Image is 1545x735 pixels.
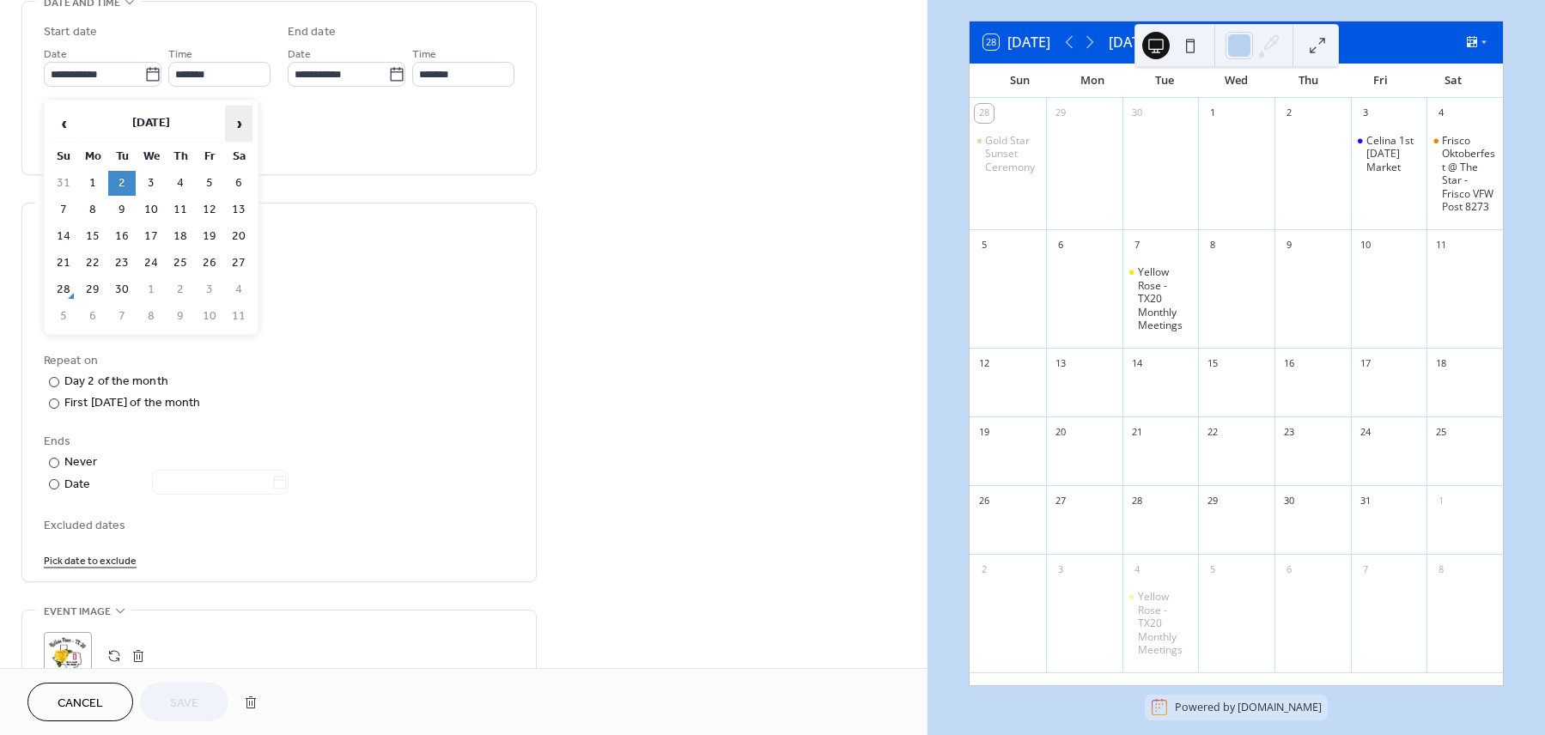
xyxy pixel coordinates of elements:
[1055,64,1128,98] div: Mon
[288,23,336,41] div: End date
[1203,422,1222,441] div: 22
[196,224,223,249] td: 19
[108,277,136,302] td: 30
[1356,235,1375,254] div: 10
[975,104,994,123] div: 28
[108,251,136,276] td: 23
[58,695,103,713] span: Cancel
[1203,354,1222,373] div: 15
[1280,491,1299,510] div: 30
[44,23,97,41] div: Start date
[108,224,136,249] td: 16
[79,144,106,169] th: Mo
[1128,560,1147,579] div: 4
[1128,354,1147,373] div: 14
[167,277,194,302] td: 2
[137,144,165,169] th: We
[27,683,133,721] button: Cancel
[1280,560,1299,579] div: 6
[1280,354,1299,373] div: 16
[79,171,106,196] td: 1
[975,491,994,510] div: 26
[44,603,111,621] span: Event image
[1051,560,1070,579] div: 3
[1175,700,1322,714] div: Powered by
[983,64,1055,98] div: Sun
[225,251,252,276] td: 27
[1280,422,1299,441] div: 23
[1356,354,1375,373] div: 17
[225,277,252,302] td: 4
[64,475,289,495] div: Date
[975,422,994,441] div: 19
[1280,104,1299,123] div: 2
[1432,491,1451,510] div: 1
[44,352,511,370] div: Repeat on
[226,106,252,141] span: ›
[1432,560,1451,579] div: 8
[1122,265,1199,332] div: Yellow Rose - TX20 Monthly Meetings
[50,277,77,302] td: 28
[1128,422,1147,441] div: 21
[970,134,1046,174] div: Gold Star Sunset Ceremony
[1203,104,1222,123] div: 1
[975,560,994,579] div: 2
[137,197,165,222] td: 10
[196,304,223,329] td: 10
[79,197,106,222] td: 8
[1203,560,1222,579] div: 5
[225,197,252,222] td: 13
[1238,700,1322,714] a: [DOMAIN_NAME]
[1351,134,1427,174] div: Celina 1st Friday Market
[1432,235,1451,254] div: 11
[50,304,77,329] td: 5
[975,235,994,254] div: 5
[196,277,223,302] td: 3
[412,46,436,64] span: Time
[108,304,136,329] td: 7
[196,171,223,196] td: 5
[79,277,106,302] td: 29
[79,304,106,329] td: 6
[51,106,76,141] span: ‹
[44,552,137,570] span: Pick date to exclude
[167,251,194,276] td: 25
[1273,64,1345,98] div: Thu
[79,251,106,276] td: 22
[64,453,98,471] div: Never
[1109,32,1152,52] div: [DATE]
[196,251,223,276] td: 26
[225,304,252,329] td: 11
[1203,491,1222,510] div: 29
[44,46,67,64] span: Date
[1128,491,1147,510] div: 28
[1138,265,1192,332] div: Yellow Rose - TX20 Monthly Meetings
[50,171,77,196] td: 31
[1417,64,1489,98] div: Sat
[137,171,165,196] td: 3
[1432,354,1451,373] div: 18
[44,433,511,451] div: Ends
[1051,491,1070,510] div: 27
[168,46,192,64] span: Time
[225,144,252,169] th: Sa
[50,144,77,169] th: Su
[1128,104,1147,123] div: 30
[1356,560,1375,579] div: 7
[1442,134,1496,215] div: Frisco Oktoberfest @ The Star - Frisco VFW Post 8273
[1345,64,1417,98] div: Fri
[1051,422,1070,441] div: 20
[1201,64,1273,98] div: Wed
[167,144,194,169] th: Th
[1203,235,1222,254] div: 8
[167,304,194,329] td: 9
[975,354,994,373] div: 12
[1051,354,1070,373] div: 13
[44,632,92,680] div: ;
[137,277,165,302] td: 1
[1426,134,1503,215] div: Frisco Oktoberfest @ The Star - Frisco VFW Post 8273
[79,106,223,143] th: [DATE]
[1280,235,1299,254] div: 9
[1051,104,1070,123] div: 29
